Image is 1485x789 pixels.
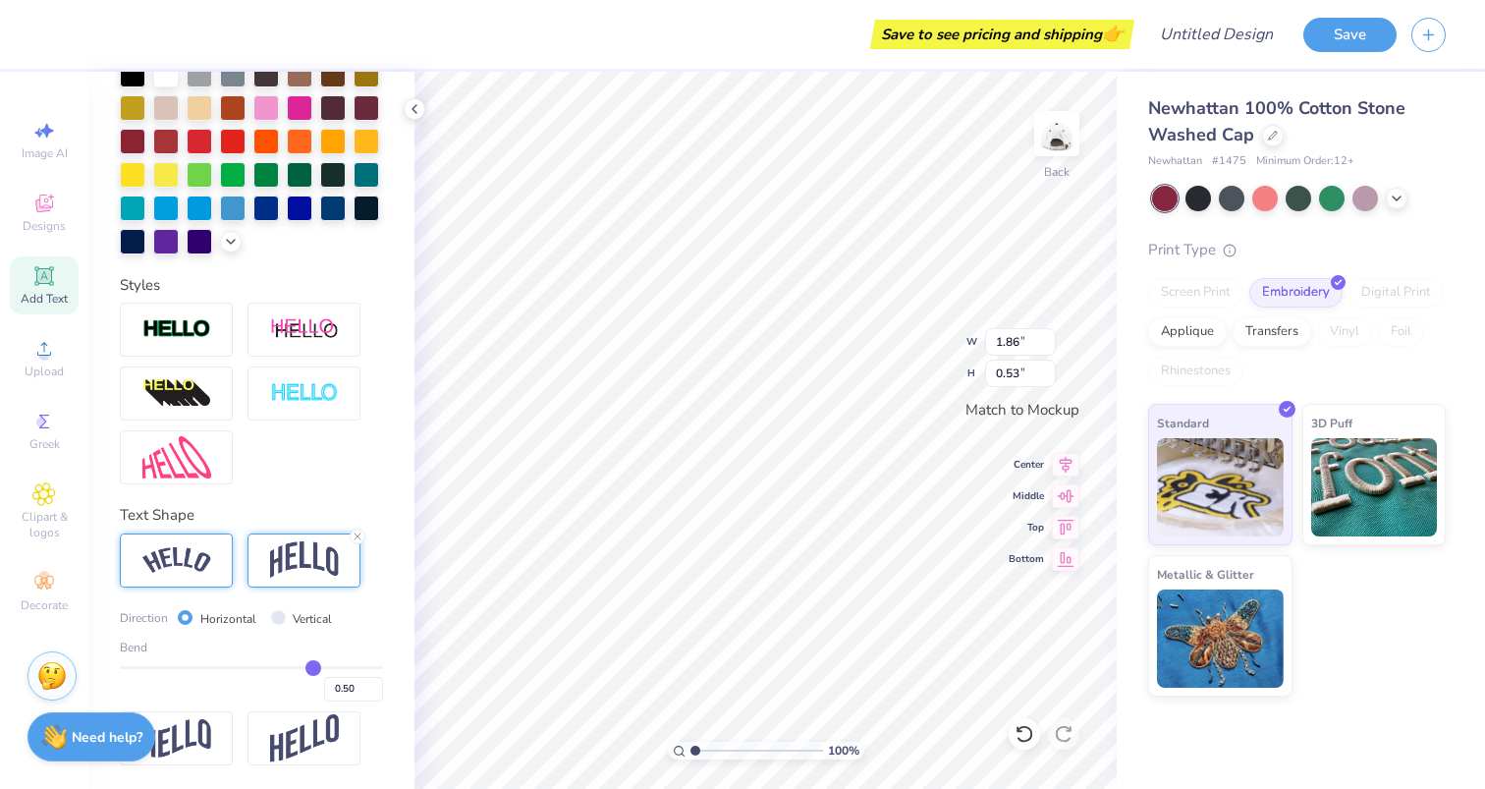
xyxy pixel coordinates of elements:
span: Newhattan 100% Cotton Stone Washed Cap [1148,96,1405,146]
span: Add Text [21,291,68,307]
img: Rise [270,714,339,762]
img: Negative Space [270,382,339,405]
span: # 1475 [1212,153,1246,170]
img: Standard [1157,438,1284,536]
img: Flag [142,719,211,758]
span: Minimum Order: 12 + [1256,153,1354,170]
img: Back [1037,114,1076,153]
div: Applique [1148,317,1227,347]
img: Metallic & Glitter [1157,590,1284,688]
div: Text Shape [120,504,383,527]
span: Middle [1009,489,1044,503]
span: Standard [1157,413,1209,433]
span: Direction [120,609,168,627]
span: Bottom [1009,552,1044,566]
img: Arch [270,541,339,579]
span: Top [1009,521,1044,535]
span: Greek [29,436,60,452]
span: 3D Puff [1311,413,1352,433]
span: Center [1009,458,1044,472]
div: Screen Print [1148,278,1243,308]
span: Decorate [21,597,68,613]
span: Designs [23,218,66,234]
div: Save to see pricing and shipping [875,20,1129,49]
div: Rhinestones [1148,357,1243,386]
img: Free Distort [142,436,211,479]
label: Horizontal [200,610,256,628]
img: Arc [142,547,211,574]
div: Print Type [1148,239,1446,261]
span: 👉 [1102,22,1124,45]
img: 3D Puff [1311,438,1438,536]
span: Bend [120,639,147,656]
div: Transfers [1233,317,1311,347]
button: Save [1303,18,1397,52]
span: 100 % [828,742,859,760]
span: Metallic & Glitter [1157,564,1254,585]
span: Image AI [22,145,68,161]
input: Untitled Design [1144,15,1289,54]
img: 3d Illusion [142,378,211,410]
span: Upload [25,364,64,379]
div: Back [1044,163,1070,181]
img: Shadow [270,317,339,342]
div: Vinyl [1317,317,1372,347]
span: Clipart & logos [10,509,79,540]
div: Digital Print [1348,278,1444,308]
span: Newhattan [1148,153,1202,170]
label: Vertical [293,610,332,628]
strong: Need help? [72,728,142,747]
div: Embroidery [1249,278,1343,308]
div: Styles [120,274,383,297]
img: Stroke [142,318,211,341]
div: Foil [1378,317,1424,347]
